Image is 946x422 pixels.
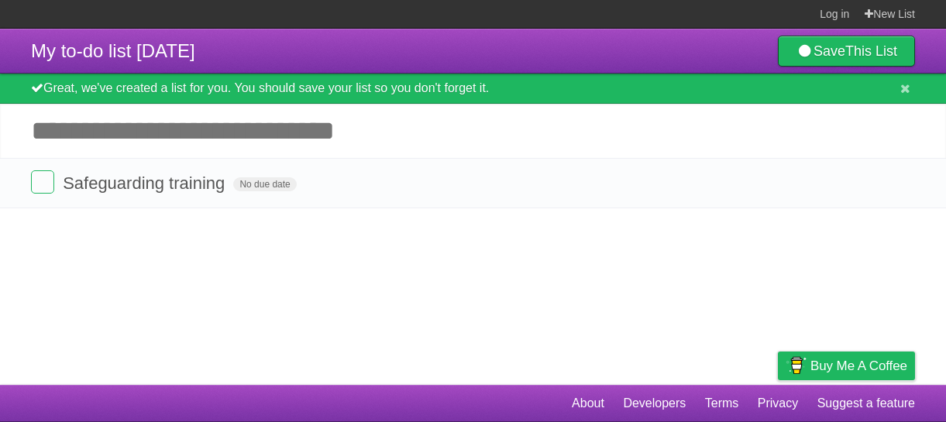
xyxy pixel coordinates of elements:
[786,352,807,379] img: Buy me a coffee
[758,389,798,418] a: Privacy
[778,352,915,380] a: Buy me a coffee
[705,389,739,418] a: Terms
[31,40,195,61] span: My to-do list [DATE]
[63,173,229,193] span: Safeguarding training
[778,36,915,67] a: SaveThis List
[572,389,604,418] a: About
[845,43,897,59] b: This List
[233,177,296,191] span: No due date
[623,389,686,418] a: Developers
[810,352,907,379] span: Buy me a coffee
[31,170,54,194] label: Done
[817,389,915,418] a: Suggest a feature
